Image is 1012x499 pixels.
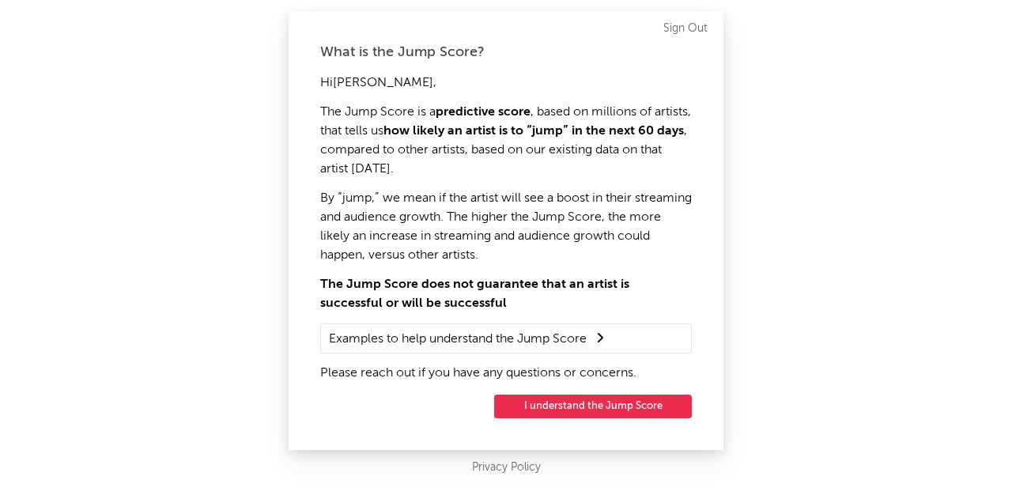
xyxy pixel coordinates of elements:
[320,364,692,383] p: Please reach out if you have any questions or concerns.
[320,189,692,265] p: By “jump,” we mean if the artist will see a boost in their streaming and audience growth. The hig...
[320,103,692,179] p: The Jump Score is a , based on millions of artists, that tells us , compared to other artists, ba...
[663,19,708,38] a: Sign Out
[320,278,629,310] strong: The Jump Score does not guarantee that an artist is successful or will be successful
[320,43,692,62] div: What is the Jump Score?
[436,106,531,119] strong: predictive score
[472,458,541,478] a: Privacy Policy
[320,74,692,93] p: Hi [PERSON_NAME] ,
[494,395,692,418] button: I understand the Jump Score
[329,328,683,349] summary: Examples to help understand the Jump Score
[383,125,684,138] strong: how likely an artist is to “jump” in the next 60 days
